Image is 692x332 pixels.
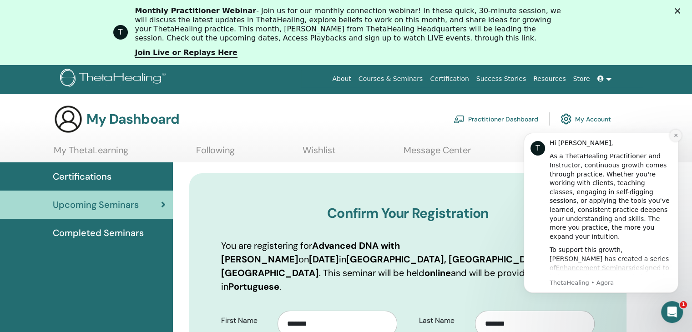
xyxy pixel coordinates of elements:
[221,205,595,221] h3: Confirm Your Registration
[661,301,683,323] iframe: Intercom live chat
[412,312,475,329] label: Last Name
[328,70,354,87] a: About
[675,8,684,14] div: Fechar
[454,109,538,129] a: Practitioner Dashboard
[561,109,611,129] a: My Account
[214,312,278,329] label: First Name
[424,267,451,279] b: online
[303,145,336,162] a: Wishlist
[40,126,162,225] div: To support this growth, [PERSON_NAME] has created a series of designed to help you refine your kn...
[510,119,692,307] iframe: Intercom notifications mensagem
[221,239,595,293] p: You are registering for on in . This seminar will be held and will be provided in .
[54,105,83,134] img: generic-user-icon.jpg
[53,170,111,183] span: Certifications
[426,70,472,87] a: Certification
[86,111,179,127] h3: My Dashboard
[113,25,128,40] div: Profile image for ThetaHealing
[680,301,687,308] span: 1
[221,240,400,265] b: Advanced DNA with [PERSON_NAME]
[160,10,172,22] button: Dismiss notification
[53,226,144,240] span: Completed Seminars
[473,70,530,87] a: Success Stories
[454,115,465,123] img: chalkboard-teacher.svg
[196,145,235,162] a: Following
[561,111,571,126] img: cog.svg
[135,48,237,58] a: Join Live or Replays Here
[570,70,594,87] a: Store
[40,160,162,168] p: Message from ThetaHealing, sent Agora
[355,70,427,87] a: Courses & Seminars
[46,145,122,152] a: Enhancement Seminars
[530,70,570,87] a: Resources
[221,253,549,279] b: [GEOGRAPHIC_DATA], [GEOGRAPHIC_DATA], [GEOGRAPHIC_DATA]
[228,281,279,292] b: Portuguese
[54,145,128,162] a: My ThetaLearning
[135,6,257,15] b: Monthly Practitioner Webinar
[53,198,139,211] span: Upcoming Seminars
[135,6,565,43] div: - Join us for our monthly connection webinar! In these quick, 30-minute session, we will discuss ...
[60,69,169,89] img: logo.png
[309,253,339,265] b: [DATE]
[404,145,471,162] a: Message Center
